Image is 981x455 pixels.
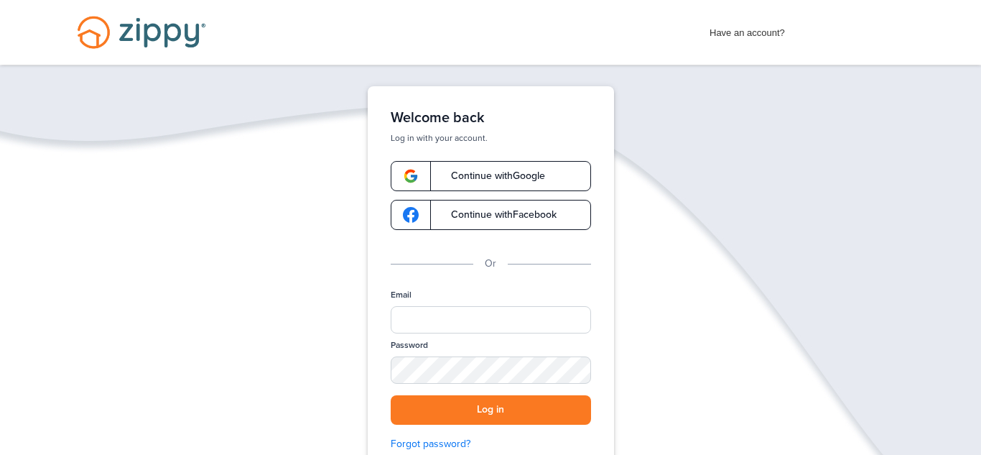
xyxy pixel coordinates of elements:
[485,256,496,272] p: Or
[403,207,419,223] img: google-logo
[391,395,591,425] button: Log in
[391,200,591,230] a: google-logoContinue withFacebook
[391,289,412,301] label: Email
[437,210,557,220] span: Continue with Facebook
[437,171,545,181] span: Continue with Google
[391,306,591,334] input: Email
[391,436,591,452] a: Forgot password?
[391,132,591,144] p: Log in with your account.
[391,357,591,384] input: Password
[710,18,785,41] span: Have an account?
[403,168,419,184] img: google-logo
[391,109,591,127] h1: Welcome back
[391,161,591,191] a: google-logoContinue withGoogle
[391,339,428,351] label: Password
